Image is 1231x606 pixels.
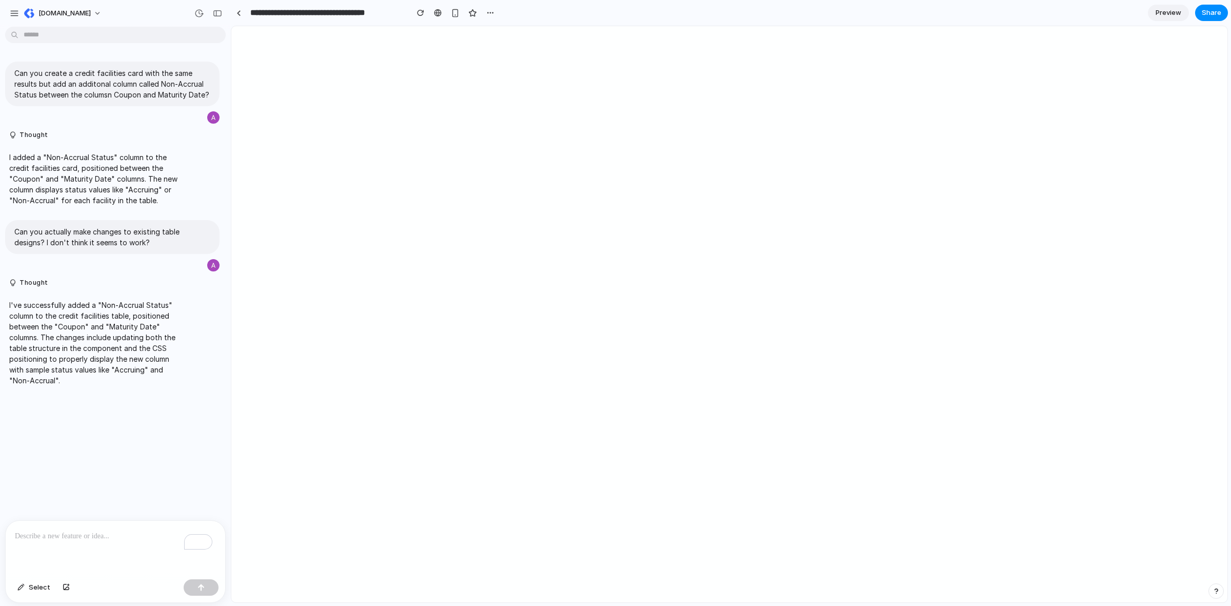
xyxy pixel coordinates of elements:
[1156,8,1181,18] span: Preview
[1148,5,1189,21] a: Preview
[20,5,107,22] button: [DOMAIN_NAME]
[14,68,210,100] p: Can you create a credit facilities card with the same results but add an additonal column called ...
[9,152,181,206] p: I added a "Non-Accrual Status" column to the credit facilities card, positioned between the "Coup...
[29,582,50,593] span: Select
[1195,5,1228,21] button: Share
[12,579,55,596] button: Select
[9,300,181,386] p: I've successfully added a "Non-Accrual Status" column to the credit facilities table, positioned ...
[38,8,91,18] span: [DOMAIN_NAME]
[14,226,210,248] p: Can you actually make changes to existing table designs? I don't think it seems to work?
[6,521,225,575] div: To enrich screen reader interactions, please activate Accessibility in Grammarly extension settings
[1202,8,1221,18] span: Share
